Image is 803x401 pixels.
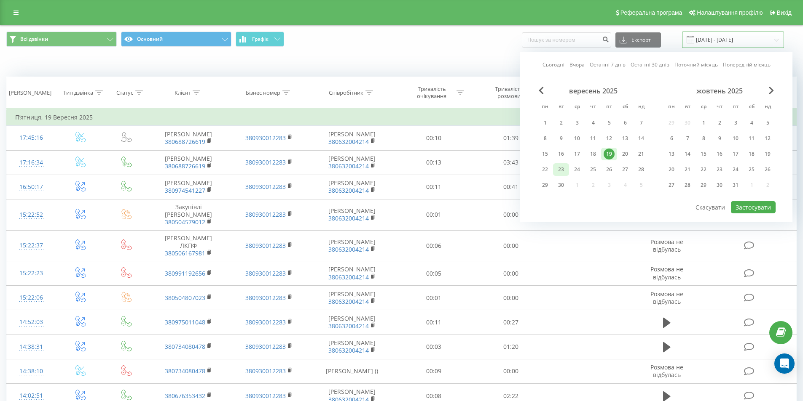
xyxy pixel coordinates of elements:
[633,132,649,145] div: нд 14 вер 2025 р.
[617,117,633,129] div: сб 6 вер 2025 р.
[588,117,599,128] div: 4
[245,210,286,218] a: 380930012283
[679,132,696,145] div: вт 7 жовт 2025 р.
[696,163,712,176] div: ср 22 жовт 2025 р.
[148,126,228,150] td: [PERSON_NAME]
[681,101,694,114] abbr: вівторок
[666,180,677,191] div: 27
[473,335,550,359] td: 01:20
[730,149,741,159] div: 17
[537,179,553,191] div: пн 29 вер 2025 р.
[696,179,712,191] div: ср 29 жовт 2025 р.
[698,164,709,175] div: 22
[674,61,718,69] a: Поточний місяць
[731,201,776,213] button: Застосувати
[309,230,395,261] td: [PERSON_NAME]
[682,133,693,144] div: 7
[165,343,205,351] a: 380734080478
[556,133,567,144] div: 9
[744,163,760,176] div: сб 25 жовт 2025 р.
[666,133,677,144] div: 6
[730,180,741,191] div: 31
[395,359,473,383] td: 00:09
[537,148,553,160] div: пн 15 вер 2025 р.
[245,183,286,191] a: 380930012283
[569,132,585,145] div: ср 10 вер 2025 р.
[473,286,550,310] td: 00:00
[601,117,617,129] div: пт 5 вер 2025 р.
[712,117,728,129] div: чт 2 жовт 2025 р.
[631,61,669,69] a: Останні 30 днів
[762,149,773,159] div: 19
[633,148,649,160] div: нд 21 вер 2025 р.
[15,130,48,146] div: 17:45:16
[556,180,567,191] div: 30
[328,245,369,253] a: 380632004214
[539,101,551,114] abbr: понеділок
[712,148,728,160] div: чт 16 жовт 2025 р.
[486,85,532,100] div: Тривалість розмови
[15,207,48,223] div: 15:22:52
[569,61,585,69] a: Вчора
[588,133,599,144] div: 11
[15,237,48,254] div: 15:22:37
[148,199,228,230] td: Закупівлі [PERSON_NAME]
[617,132,633,145] div: сб 13 вер 2025 р.
[760,163,776,176] div: нд 26 жовт 2025 р.
[601,132,617,145] div: пт 12 вер 2025 р.
[619,101,631,114] abbr: субота
[696,117,712,129] div: ср 1 жовт 2025 р.
[473,126,550,150] td: 01:39
[746,117,757,128] div: 4
[556,149,567,159] div: 16
[650,238,683,253] span: Розмова не відбулась
[9,89,51,96] div: [PERSON_NAME]
[15,339,48,355] div: 14:38:31
[20,36,48,42] span: Всі дзвінки
[473,359,550,383] td: 00:00
[698,133,709,144] div: 8
[588,164,599,175] div: 25
[620,164,631,175] div: 27
[572,133,583,144] div: 10
[585,163,601,176] div: чт 25 вер 2025 р.
[246,89,280,96] div: Бізнес номер
[617,148,633,160] div: сб 20 вер 2025 р.
[585,148,601,160] div: чт 18 вер 2025 р.
[148,150,228,175] td: [PERSON_NAME]
[760,117,776,129] div: нд 5 жовт 2025 р.
[696,132,712,145] div: ср 8 жовт 2025 р.
[245,392,286,400] a: 380930012283
[540,164,551,175] div: 22
[165,249,205,257] a: 380506167981
[728,117,744,129] div: пт 3 жовт 2025 р.
[15,154,48,171] div: 17:16:34
[540,149,551,159] div: 15
[682,164,693,175] div: 21
[666,164,677,175] div: 20
[760,148,776,160] div: нд 19 жовт 2025 р.
[604,117,615,128] div: 5
[165,138,205,146] a: 380688726619
[309,359,395,383] td: [PERSON_NAME] ()
[746,164,757,175] div: 25
[555,101,567,114] abbr: вівторок
[620,9,682,16] span: Реферальна програма
[663,148,679,160] div: пн 13 жовт 2025 р.
[762,117,773,128] div: 5
[540,180,551,191] div: 29
[729,101,742,114] abbr: п’ятниця
[165,186,205,194] a: 380974541227
[309,150,395,175] td: [PERSON_NAME]
[473,230,550,261] td: 00:00
[395,150,473,175] td: 00:13
[635,101,647,114] abbr: неділя
[553,117,569,129] div: вт 2 вер 2025 р.
[588,149,599,159] div: 18
[309,175,395,199] td: [PERSON_NAME]
[540,133,551,144] div: 8
[572,164,583,175] div: 24
[762,133,773,144] div: 12
[328,322,369,330] a: 380632004214
[712,132,728,145] div: чт 9 жовт 2025 р.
